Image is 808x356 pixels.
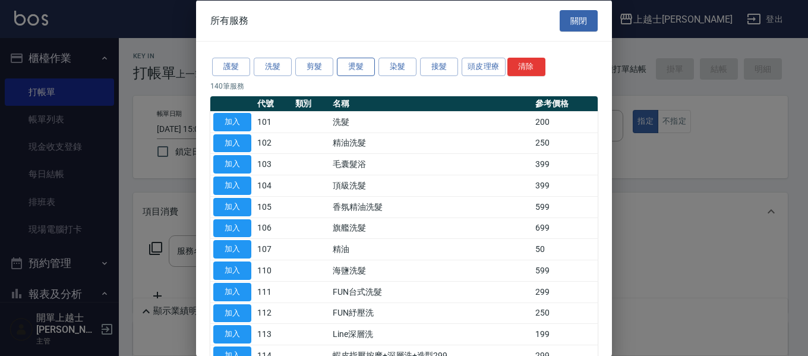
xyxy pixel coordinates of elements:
button: 加入 [213,240,251,259]
td: 旗艦洗髮 [330,218,532,239]
td: 精油 [330,238,532,260]
td: 50 [532,238,598,260]
td: 頂級洗髮 [330,175,532,196]
button: 加入 [213,304,251,322]
button: 護髮 [212,58,250,76]
td: 107 [254,238,292,260]
td: 105 [254,196,292,218]
button: 加入 [213,177,251,195]
button: 加入 [213,262,251,280]
button: 加入 [213,325,251,344]
th: 參考價格 [532,96,598,111]
th: 代號 [254,96,292,111]
button: 加入 [213,155,251,174]
button: 頭皮理療 [462,58,506,76]
td: 103 [254,153,292,175]
td: 599 [532,196,598,218]
button: 洗髮 [254,58,292,76]
td: 毛囊髮浴 [330,153,532,175]
td: 102 [254,133,292,154]
td: 101 [254,111,292,133]
td: 399 [532,153,598,175]
td: 104 [254,175,292,196]
td: 精油洗髮 [330,133,532,154]
td: 112 [254,303,292,324]
button: 剪髮 [295,58,333,76]
td: 200 [532,111,598,133]
button: 關閉 [560,10,598,31]
td: 699 [532,218,598,239]
button: 染髮 [378,58,416,76]
td: 113 [254,323,292,345]
button: 加入 [213,197,251,216]
td: 香氛精油洗髮 [330,196,532,218]
button: 加入 [213,112,251,131]
button: 清除 [507,58,545,76]
button: 燙髮 [337,58,375,76]
td: 399 [532,175,598,196]
td: Line深層洗 [330,323,532,345]
td: 110 [254,260,292,281]
td: FUN台式洗髮 [330,281,532,303]
td: 106 [254,218,292,239]
td: 111 [254,281,292,303]
td: 海鹽洗髮 [330,260,532,281]
td: 洗髮 [330,111,532,133]
p: 140 筆服務 [210,80,598,91]
button: 加入 [213,219,251,237]
td: FUN紓壓洗 [330,303,532,324]
td: 599 [532,260,598,281]
button: 加入 [213,282,251,301]
span: 所有服務 [210,14,248,26]
td: 299 [532,281,598,303]
td: 250 [532,133,598,154]
th: 類別 [292,96,330,111]
td: 250 [532,303,598,324]
button: 接髮 [420,58,458,76]
th: 名稱 [330,96,532,111]
button: 加入 [213,134,251,152]
td: 199 [532,323,598,345]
